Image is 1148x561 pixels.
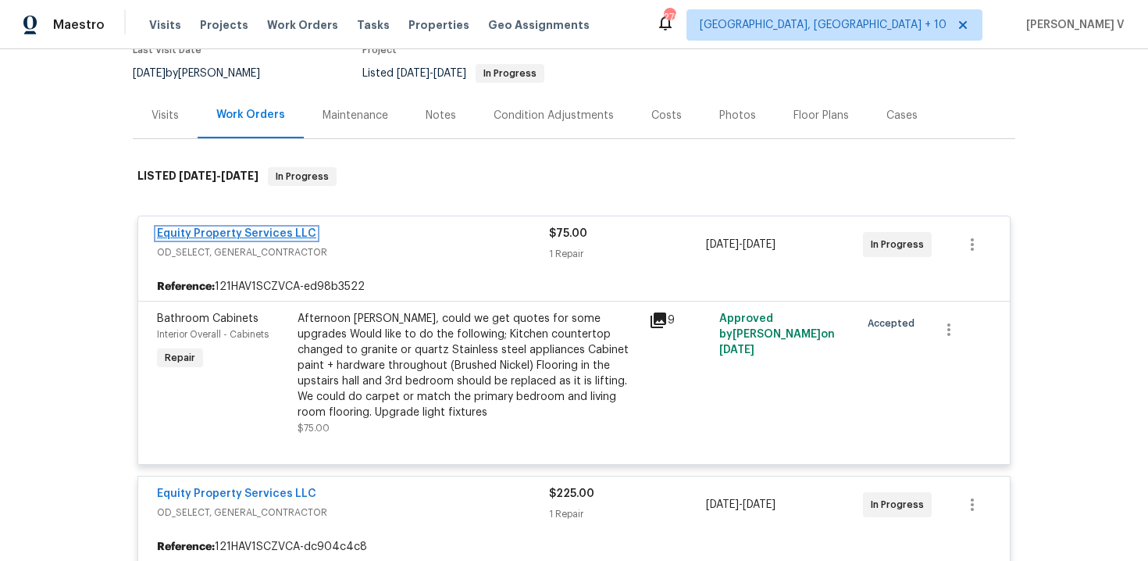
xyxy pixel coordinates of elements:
div: Visits [152,108,179,123]
span: Bathroom Cabinets [157,313,258,324]
span: Listed [362,68,544,79]
div: Costs [651,108,682,123]
span: Approved by [PERSON_NAME] on [719,313,835,356]
div: Photos [719,108,756,123]
div: 1 Repair [549,506,706,522]
span: - [706,237,775,252]
span: [PERSON_NAME] V [1020,17,1125,33]
span: $75.00 [298,423,330,433]
span: In Progress [477,69,543,78]
span: In Progress [871,237,930,252]
div: Notes [426,108,456,123]
span: Accepted [868,316,921,331]
span: [DATE] [433,68,466,79]
span: OD_SELECT, GENERAL_CONTRACTOR [157,245,549,260]
div: Floor Plans [793,108,849,123]
span: - [706,497,775,513]
h6: LISTED [137,167,258,186]
span: [DATE] [719,345,754,356]
div: LISTED [DATE]-[DATE]In Progress [133,152,1015,202]
span: - [397,68,466,79]
span: In Progress [269,169,335,184]
span: [DATE] [133,68,166,79]
div: Cases [886,108,918,123]
span: Project [362,45,397,55]
span: Repair [159,350,201,366]
span: Properties [408,17,469,33]
span: Geo Assignments [488,17,590,33]
span: $225.00 [549,488,594,499]
span: [DATE] [706,239,739,250]
span: [DATE] [706,499,739,510]
span: $75.00 [549,228,587,239]
div: 121HAV1SCZVCA-dc904c4c8 [138,533,1010,561]
span: [DATE] [743,499,775,510]
span: Projects [200,17,248,33]
span: [DATE] [179,170,216,181]
span: - [179,170,258,181]
span: Work Orders [267,17,338,33]
div: 9 [649,311,710,330]
span: Maestro [53,17,105,33]
a: Equity Property Services LLC [157,488,316,499]
span: Interior Overall - Cabinets [157,330,269,339]
span: OD_SELECT, GENERAL_CONTRACTOR [157,505,549,520]
span: In Progress [871,497,930,513]
span: [DATE] [221,170,258,181]
span: Tasks [357,20,390,30]
span: [GEOGRAPHIC_DATA], [GEOGRAPHIC_DATA] + 10 [700,17,947,33]
span: Last Visit Date [133,45,201,55]
div: Work Orders [216,107,285,123]
div: Maintenance [323,108,388,123]
div: Afternoon [PERSON_NAME], could we get quotes for some upgrades Would like to do the following; Ki... [298,311,640,420]
div: Condition Adjustments [494,108,614,123]
div: by [PERSON_NAME] [133,64,279,83]
a: Equity Property Services LLC [157,228,316,239]
div: 1 Repair [549,246,706,262]
span: Visits [149,17,181,33]
div: 121HAV1SCZVCA-ed98b3522 [138,273,1010,301]
b: Reference: [157,539,215,555]
b: Reference: [157,279,215,295]
div: 276 [664,9,675,25]
span: [DATE] [743,239,775,250]
span: [DATE] [397,68,430,79]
